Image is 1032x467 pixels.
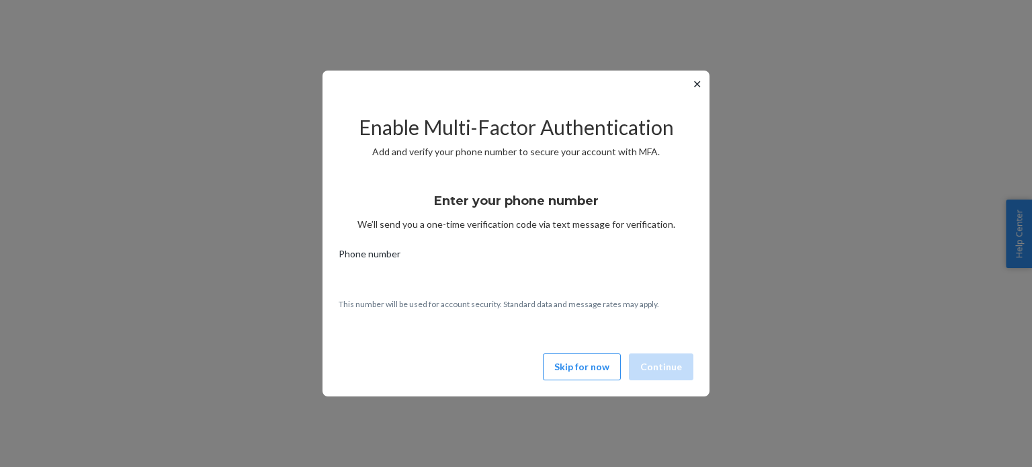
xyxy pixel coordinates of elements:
button: ✕ [690,76,704,92]
span: Phone number [339,247,400,266]
h2: Enable Multi-Factor Authentication [339,116,693,138]
div: We’ll send you a one-time verification code via text message for verification. [339,181,693,231]
p: This number will be used for account security. Standard data and message rates may apply. [339,298,693,310]
p: Add and verify your phone number to secure your account with MFA. [339,145,693,159]
button: Continue [629,353,693,380]
h3: Enter your phone number [434,192,599,210]
button: Skip for now [543,353,621,380]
